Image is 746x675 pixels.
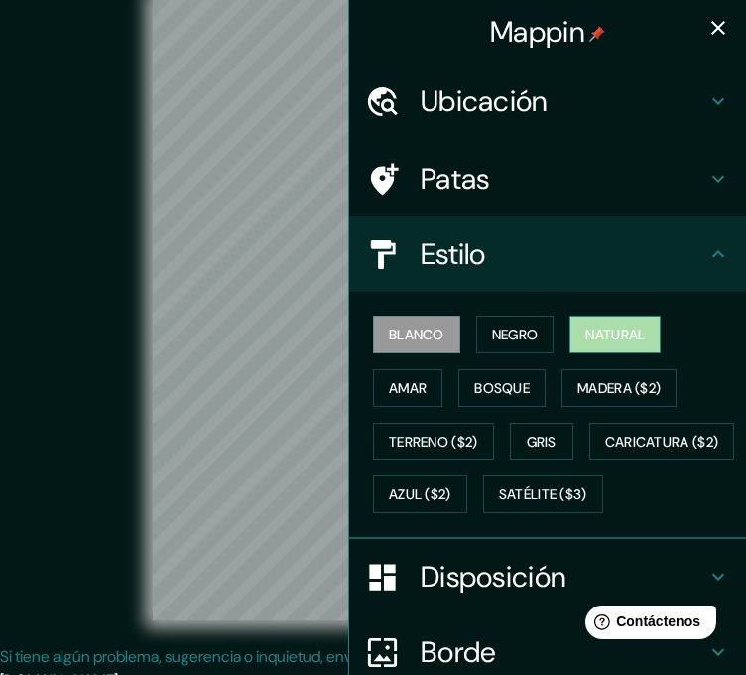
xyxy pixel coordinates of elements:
font: Amar [389,379,427,397]
div: Ubicación [349,64,746,139]
font: Blanco [389,326,444,343]
button: Terreno ($2) [373,423,494,461]
font: Patas [421,160,490,198]
font: Negro [492,326,539,343]
font: Caricatura ($2) [605,433,719,451]
button: Natural [569,316,661,353]
font: Terreno ($2) [389,433,478,451]
font: Natural [585,326,645,343]
font: Azul ($2) [389,486,451,504]
iframe: Lanzador de widgets de ayuda [569,598,724,653]
button: Blanco [373,316,460,353]
font: Satélite ($3) [499,486,587,504]
button: Gris [510,423,573,461]
font: Ubicación [421,82,549,120]
div: Disposición [349,539,746,614]
button: Satélite ($3) [483,475,603,513]
button: Negro [476,316,555,353]
button: Azul ($2) [373,475,467,513]
button: Amar [373,369,442,407]
button: Madera ($2) [561,369,677,407]
div: Estilo [349,216,746,292]
img: pin-icon.png [589,26,605,42]
font: Estilo [421,235,486,273]
button: Bosque [458,369,546,407]
font: Gris [527,433,557,451]
div: Patas [349,141,746,216]
button: Caricatura ($2) [589,423,735,461]
font: Disposición [421,558,566,596]
font: Borde [421,633,497,671]
font: Bosque [474,379,530,397]
font: Madera ($2) [577,379,661,397]
font: Mappin [490,13,585,51]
